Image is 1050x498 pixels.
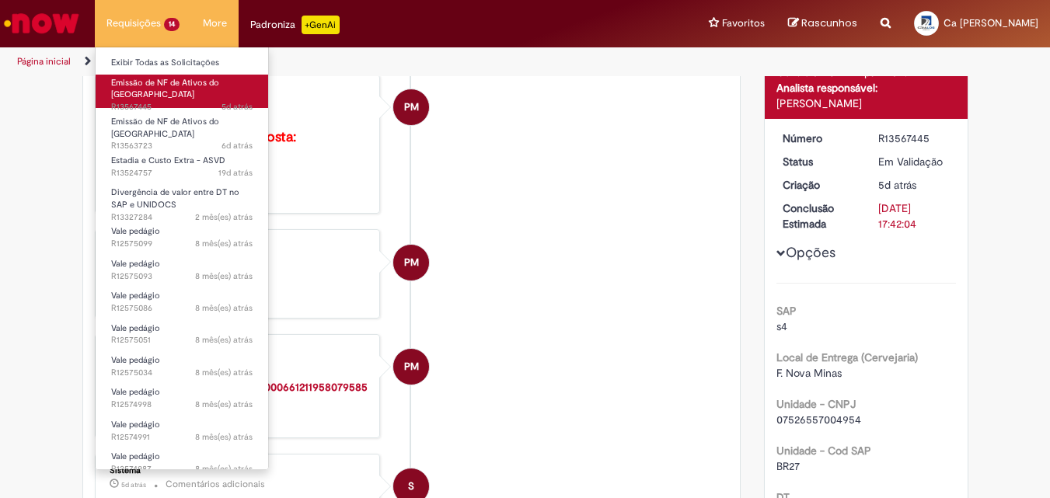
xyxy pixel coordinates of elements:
div: Sistema [110,466,368,475]
time: 27/01/2025 10:53:56 [195,302,253,314]
a: Página inicial [17,55,71,68]
span: Vale pedágio [111,225,160,237]
span: Vale pedágio [111,258,160,270]
a: Aberto R13567445 : Emissão de NF de Ativos do ASVD [96,75,268,108]
span: R13567445 [111,101,253,113]
a: Aberto R12575099 : Vale pedágio [96,223,268,252]
div: [DATE] 17:42:04 [878,200,951,232]
span: BR27 [776,459,800,473]
dt: Número [771,131,867,146]
time: 27/01/2025 10:47:13 [195,367,253,378]
a: Aberto R12575051 : Vale pedágio [96,320,268,349]
time: 27/01/2025 10:41:17 [195,399,253,410]
span: Emissão de NF de Ativos do [GEOGRAPHIC_DATA] [111,77,219,101]
span: Vale pedágio [111,419,160,430]
div: R13567445 [878,131,951,146]
span: PM [404,89,419,126]
span: 19d atrás [218,167,253,179]
img: ServiceNow [2,8,82,39]
b: SAP [776,304,797,318]
span: 8 mês(es) atrás [195,463,253,475]
span: 6d atrás [222,140,253,151]
a: Aberto R12574987 : Vale pedágio [96,448,268,477]
div: Analista responsável: [776,80,956,96]
span: 5d atrás [121,480,146,489]
dt: Conclusão Estimada [771,200,867,232]
a: Aberto R12574991 : Vale pedágio [96,416,268,445]
span: R13327284 [111,211,253,224]
span: Vale pedágio [111,322,160,334]
span: Requisições [106,16,161,31]
a: Exibir Todas as Solicitações [96,54,268,71]
span: 5d atrás [222,101,253,113]
span: R12574991 [111,431,253,444]
span: R12575099 [111,238,253,250]
b: Unidade - CNPJ [776,397,856,411]
span: 8 mês(es) atrás [195,334,253,346]
time: 27/01/2025 10:40:23 [195,431,253,443]
span: Vale pedágio [111,354,160,366]
span: Vale pedágio [111,290,160,301]
time: 27/01/2025 10:39:33 [195,463,253,475]
time: 25/09/2025 15:42:05 [121,480,146,489]
dt: Status [771,154,867,169]
span: R13524757 [111,167,253,179]
div: [PERSON_NAME] [776,96,956,111]
dt: Criação [771,177,867,193]
time: 27/01/2025 10:54:35 [195,270,253,282]
a: Aberto R12575093 : Vale pedágio [96,256,268,284]
time: 25/09/2025 15:42:03 [222,101,253,113]
span: PM [404,348,419,385]
div: Paola Machado [393,89,429,125]
small: Comentários adicionais [166,478,265,491]
a: Aberto R13327284 : Divergência de valor entre DT no SAP e UNIDOCS [96,184,268,218]
span: Divergência de valor entre DT no SAP e UNIDOCS [111,186,239,211]
time: 27/01/2025 10:49:47 [195,334,253,346]
span: Ca [PERSON_NAME] [944,16,1038,30]
a: Aberto R12575086 : Vale pedágio [96,287,268,316]
span: R12575086 [111,302,253,315]
span: R13563723 [111,140,253,152]
span: 2 mês(es) atrás [195,211,253,223]
span: 8 mês(es) atrás [195,367,253,378]
span: Favoritos [722,16,765,31]
span: 5d atrás [878,178,916,192]
p: +GenAi [302,16,340,34]
div: Padroniza [250,16,340,34]
span: R12574987 [111,463,253,475]
span: 8 mês(es) atrás [195,431,253,443]
ul: Trilhas de página [12,47,689,76]
div: Paola Machado [393,349,429,385]
span: 14 [164,18,180,31]
time: 25/09/2025 15:42:02 [878,178,916,192]
span: Estadia e Custo Extra - ASVD [111,155,225,166]
time: 27/01/2025 10:55:11 [195,238,253,249]
span: Rascunhos [801,16,857,30]
b: Local de Entrega (Cervejaria) [776,350,918,364]
span: Vale pedágio [111,386,160,398]
div: Em Validação [878,154,951,169]
span: F. Nova Minas [776,366,842,380]
a: Aberto R12575034 : Vale pedágio [96,352,268,381]
a: Aberto R13524757 : Estadia e Custo Extra - ASVD [96,152,268,181]
div: Paola Machado [393,245,429,280]
span: PM [404,244,419,281]
span: R12575093 [111,270,253,283]
b: Unidade - Cod SAP [776,444,871,458]
a: Aberto R12574998 : Vale pedágio [96,384,268,413]
span: 8 mês(es) atrás [195,399,253,410]
span: R12575034 [111,367,253,379]
span: Vale pedágio [111,451,160,462]
span: R12575051 [111,334,253,347]
a: Rascunhos [788,16,857,31]
time: 24/09/2025 15:43:10 [222,140,253,151]
time: 28/07/2025 08:51:24 [195,211,253,223]
span: R12574998 [111,399,253,411]
span: 8 mês(es) atrás [195,302,253,314]
span: Emissão de NF de Ativos do [GEOGRAPHIC_DATA] [111,116,219,140]
a: Aberto R13563723 : Emissão de NF de Ativos do ASVD [96,113,268,147]
span: s4 [776,319,787,333]
ul: Requisições [95,47,269,470]
span: 07526557004954 [776,413,861,427]
span: More [203,16,227,31]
